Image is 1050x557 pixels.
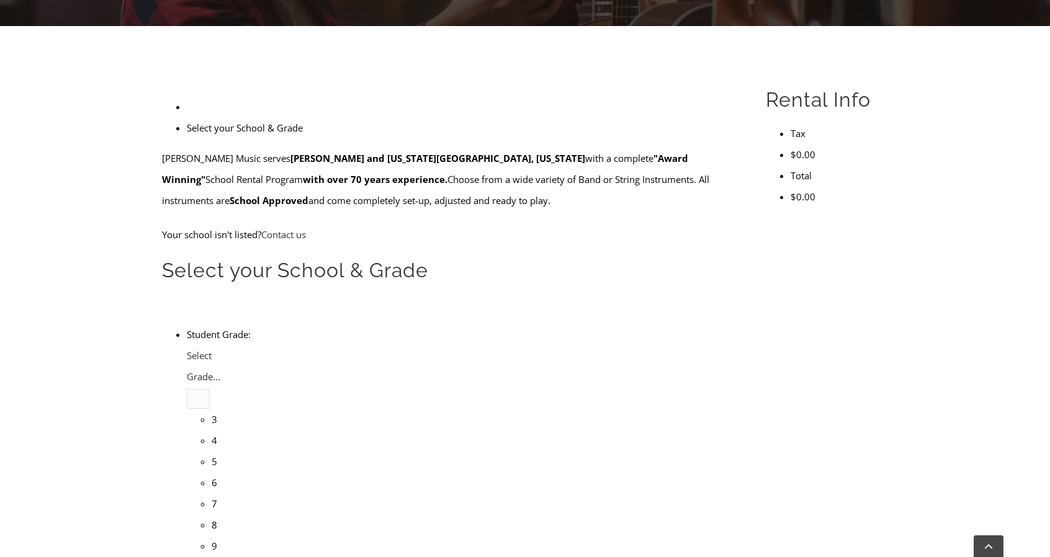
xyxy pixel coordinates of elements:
strong: with over 70 years experience. [303,173,447,185]
strong: [PERSON_NAME] and [US_STATE][GEOGRAPHIC_DATA], [US_STATE] [290,152,585,164]
strong: School Approved [230,194,308,207]
li: Select your School & Grade [187,117,737,138]
span: Select Grade... [187,349,220,383]
p: [PERSON_NAME] Music serves with a complete School Rental Program Choose from a wide variety of Ba... [162,148,737,211]
label: Student Grade: [187,328,251,341]
li: $0.00 [791,144,888,165]
p: Your school isn't listed? [162,224,737,245]
li: Total [791,165,888,186]
li: $0.00 [791,186,888,207]
li: Tax [791,123,888,144]
h2: Rental Info [766,87,888,113]
h2: Select your School & Grade [162,257,737,283]
a: Contact us [261,228,306,241]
